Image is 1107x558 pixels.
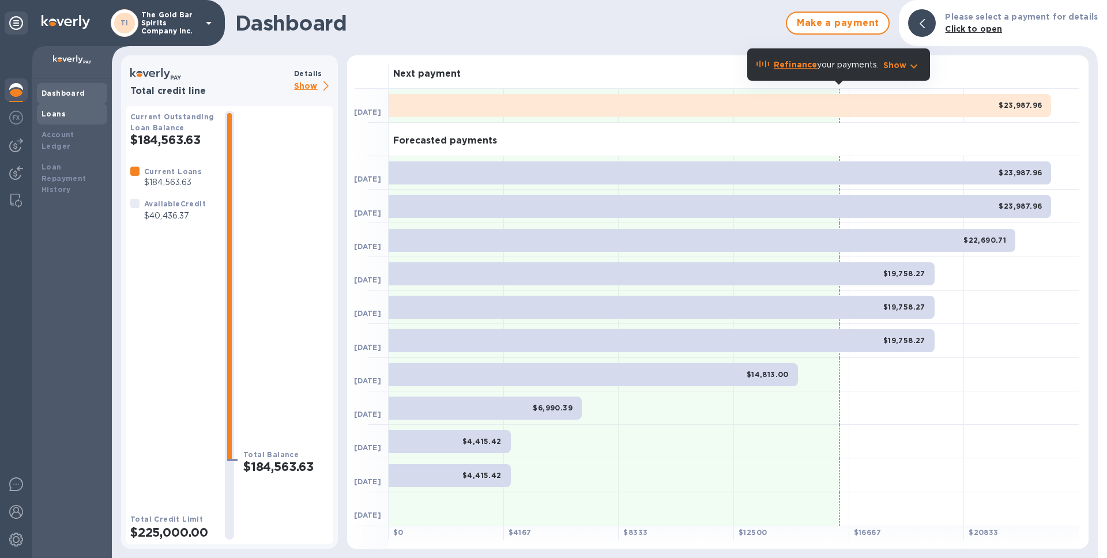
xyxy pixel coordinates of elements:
[144,167,202,176] b: Current Loans
[623,528,647,537] b: $ 8333
[130,133,216,147] h2: $184,563.63
[235,11,780,35] h1: Dashboard
[786,12,890,35] button: Make a payment
[42,130,74,150] b: Account Ledger
[774,59,879,71] p: your payments.
[354,477,381,486] b: [DATE]
[42,15,90,29] img: Logo
[796,16,879,30] span: Make a payment
[945,24,1002,33] b: Click to open
[999,168,1042,177] b: $23,987.96
[883,336,925,345] b: $19,758.27
[243,450,299,459] b: Total Balance
[42,89,85,97] b: Dashboard
[144,176,202,188] p: $184,563.63
[42,110,66,118] b: Loans
[963,236,1006,244] b: $22,690.71
[883,303,925,311] b: $19,758.27
[354,410,381,418] b: [DATE]
[883,59,921,71] button: Show
[9,111,23,125] img: Foreign exchange
[774,60,817,69] b: Refinance
[130,86,289,97] h3: Total credit line
[294,80,333,94] p: Show
[883,269,925,278] b: $19,758.27
[42,163,86,194] b: Loan Repayment History
[739,528,767,537] b: $ 12500
[354,175,381,183] b: [DATE]
[999,101,1042,110] b: $23,987.96
[5,12,28,35] div: Unpin categories
[354,108,381,116] b: [DATE]
[243,459,329,474] h2: $184,563.63
[393,69,461,80] h3: Next payment
[747,370,789,379] b: $14,813.00
[141,11,199,35] p: The Gold Bar Spirits Company Inc.
[130,515,203,523] b: Total Credit Limit
[130,112,214,132] b: Current Outstanding Loan Balance
[393,135,497,146] h3: Forecasted payments
[130,525,216,540] h2: $225,000.00
[354,309,381,318] b: [DATE]
[144,199,206,208] b: Available Credit
[354,376,381,385] b: [DATE]
[509,528,532,537] b: $ 4167
[354,443,381,452] b: [DATE]
[354,343,381,352] b: [DATE]
[354,242,381,251] b: [DATE]
[294,69,322,78] b: Details
[144,210,206,222] p: $40,436.37
[533,404,573,412] b: $6,990.39
[462,437,502,446] b: $4,415.42
[999,202,1042,210] b: $23,987.96
[969,528,998,537] b: $ 20833
[883,59,907,71] p: Show
[854,528,881,537] b: $ 16667
[945,12,1098,21] b: Please select a payment for details
[462,471,502,480] b: $4,415.42
[121,18,129,27] b: TI
[354,209,381,217] b: [DATE]
[354,511,381,519] b: [DATE]
[393,528,404,537] b: $ 0
[354,276,381,284] b: [DATE]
